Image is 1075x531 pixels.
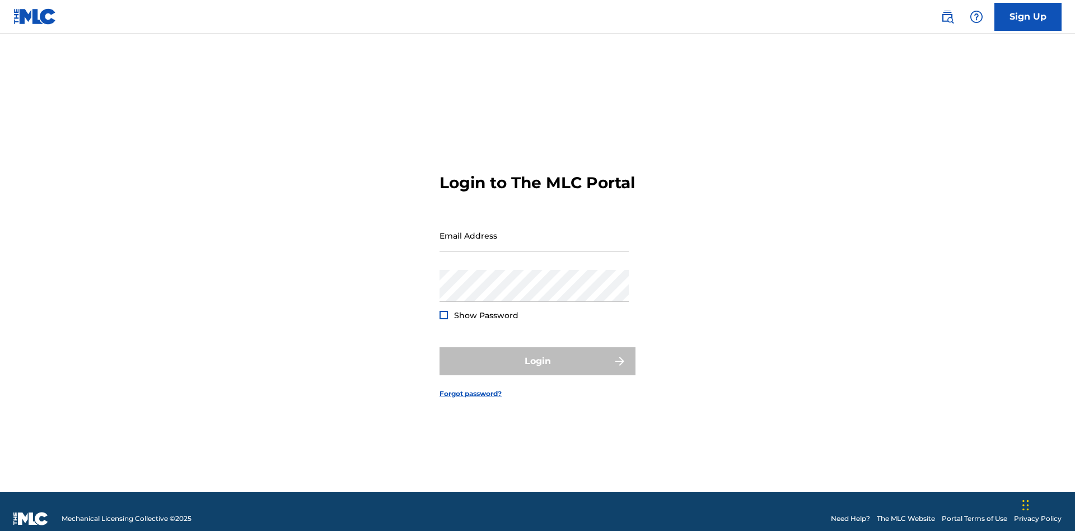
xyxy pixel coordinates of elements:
[62,514,191,524] span: Mechanical Licensing Collective © 2025
[936,6,959,28] a: Public Search
[831,514,870,524] a: Need Help?
[942,514,1007,524] a: Portal Terms of Use
[1019,477,1075,531] iframe: Chat Widget
[13,8,57,25] img: MLC Logo
[454,310,518,320] span: Show Password
[13,512,48,525] img: logo
[1022,488,1029,522] div: Drag
[440,173,635,193] h3: Login to The MLC Portal
[994,3,1062,31] a: Sign Up
[877,514,935,524] a: The MLC Website
[1014,514,1062,524] a: Privacy Policy
[965,6,988,28] div: Help
[970,10,983,24] img: help
[440,389,502,399] a: Forgot password?
[941,10,954,24] img: search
